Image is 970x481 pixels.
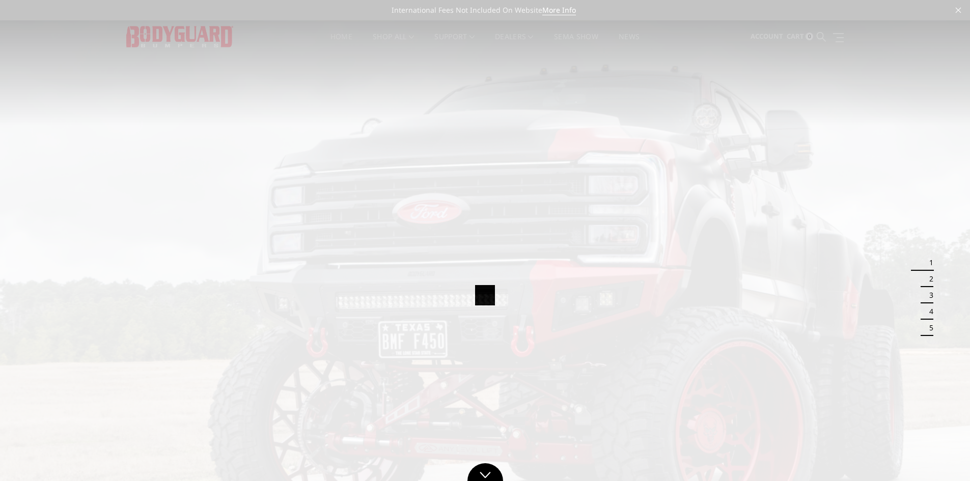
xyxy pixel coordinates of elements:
[434,33,475,53] a: Support
[542,5,576,15] a: More Info
[467,463,503,481] a: Click to Down
[806,33,813,40] span: 0
[923,320,933,336] button: 5 of 5
[751,23,783,50] a: Account
[923,271,933,287] button: 2 of 5
[495,33,534,53] a: Dealers
[751,32,783,41] span: Account
[787,32,804,41] span: Cart
[923,254,933,271] button: 1 of 5
[554,33,598,53] a: SEMA Show
[923,303,933,320] button: 4 of 5
[619,33,640,53] a: News
[787,23,813,50] a: Cart 0
[373,33,414,53] a: shop all
[126,26,233,47] img: BODYGUARD BUMPERS
[923,287,933,303] button: 3 of 5
[330,33,352,53] a: Home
